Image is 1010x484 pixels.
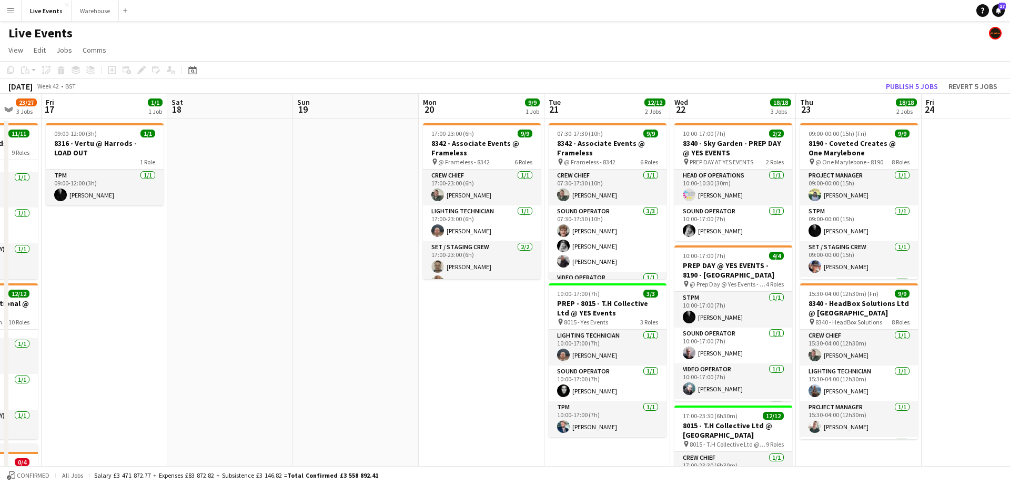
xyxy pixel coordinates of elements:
[547,103,561,115] span: 21
[800,437,918,473] app-card-role: Project Manager1/1
[674,399,792,435] app-card-role: Head of Operations1/1
[643,130,658,137] span: 9/9
[423,205,541,241] app-card-role: Lighting Technician1/117:00-23:00 (6h)[PERSON_NAME]
[674,292,792,328] app-card-role: STPM1/110:00-17:00 (7h)[PERSON_NAME]
[423,170,541,205] app-card-role: Crew Chief1/117:00-23:00 (6h)[PERSON_NAME]
[640,318,658,326] span: 3 Roles
[4,43,27,57] a: View
[170,103,183,115] span: 18
[549,205,666,272] app-card-role: Sound Operator3/307:30-17:30 (10h)[PERSON_NAME][PERSON_NAME][PERSON_NAME]
[882,80,942,93] button: Publish 5 jobs
[674,245,792,401] app-job-card: 10:00-17:00 (7h)4/4PREP DAY @ YES EVENTS - 8190 - [GEOGRAPHIC_DATA] @ Prep Day @ Yes Events - 819...
[564,158,615,166] span: @ Frameless - 8342
[35,82,61,90] span: Week 42
[998,3,1006,9] span: 17
[438,158,490,166] span: @ Frameless - 8342
[766,440,784,448] span: 9 Roles
[766,280,784,288] span: 4 Roles
[800,283,918,439] app-job-card: 15:30-04:00 (12h30m) (Fri)9/98340 - HeadBox Solutions Ltd @ [GEOGRAPHIC_DATA] 8340 - HeadBox Solu...
[924,103,934,115] span: 24
[800,299,918,318] h3: 8340 - HeadBox Solutions Ltd @ [GEOGRAPHIC_DATA]
[643,290,658,298] span: 3/3
[674,205,792,241] app-card-role: Sound Operator1/110:00-17:00 (7h)[PERSON_NAME]
[514,158,532,166] span: 6 Roles
[297,97,310,107] span: Sun
[12,149,29,156] span: 9 Roles
[52,43,76,57] a: Jobs
[557,130,603,137] span: 07:30-17:30 (10h)
[944,80,1002,93] button: Revert 5 jobs
[674,139,792,157] h3: 8340 - Sky Garden - PREP DAY @ YES EVENTS
[815,318,882,326] span: 8340 - HeadBox Solutions
[8,45,23,55] span: View
[44,103,54,115] span: 17
[892,318,910,326] span: 8 Roles
[34,45,46,55] span: Edit
[78,43,110,57] a: Comms
[5,470,51,481] button: Confirmed
[809,290,878,298] span: 15:30-04:00 (12h30m) (Fri)
[8,81,33,92] div: [DATE]
[8,25,73,41] h1: Live Events
[148,98,163,106] span: 1/1
[46,170,164,205] app-card-role: TPM1/109:00-12:00 (3h)[PERSON_NAME]
[421,103,437,115] span: 20
[800,139,918,157] h3: 8190 - Coveted Creates @ One Marylebone
[431,130,474,137] span: 17:00-23:00 (6h)
[690,440,766,448] span: 8015 - T.H Collective Ltd @ [GEOGRAPHIC_DATA]
[16,107,36,115] div: 3 Jobs
[8,130,29,137] span: 11/11
[800,97,813,107] span: Thu
[549,366,666,401] app-card-role: Sound Operator1/110:00-17:00 (7h)[PERSON_NAME]
[895,130,910,137] span: 9/9
[148,107,162,115] div: 1 Job
[683,130,725,137] span: 10:00-17:00 (7h)
[683,252,725,260] span: 10:00-17:00 (7h)
[799,103,813,115] span: 23
[423,139,541,157] h3: 8342 - Associate Events @ Frameless
[549,97,561,107] span: Tue
[809,130,866,137] span: 09:00-00:00 (15h) (Fri)
[800,330,918,366] app-card-role: Crew Chief1/115:30-04:00 (12h30m)[PERSON_NAME]
[640,158,658,166] span: 6 Roles
[423,123,541,279] div: 17:00-23:00 (6h)9/98342 - Associate Events @ Frameless @ Frameless - 83426 RolesCrew Chief1/117:0...
[769,252,784,260] span: 4/4
[140,158,155,166] span: 1 Role
[549,401,666,437] app-card-role: TPM1/110:00-17:00 (7h)[PERSON_NAME]
[674,123,792,241] app-job-card: 10:00-17:00 (7h)2/28340 - Sky Garden - PREP DAY @ YES EVENTS PREP DAY AT YES EVENTS2 RolesHead of...
[769,130,784,137] span: 2/2
[549,139,666,157] h3: 8342 - Associate Events @ Frameless
[896,107,916,115] div: 2 Jobs
[800,123,918,279] app-job-card: 09:00-00:00 (15h) (Fri)9/98190 - Coveted Creates @ One Marylebone @ One Marylebone - 81908 RolesP...
[22,1,72,21] button: Live Events
[771,107,791,115] div: 3 Jobs
[29,43,50,57] a: Edit
[423,241,541,292] app-card-role: Set / Staging Crew2/217:00-23:00 (6h)[PERSON_NAME][PERSON_NAME]
[46,123,164,205] app-job-card: 09:00-12:00 (3h)1/18316 - Vertu @ Harrods - LOAD OUT1 RoleTPM1/109:00-12:00 (3h)[PERSON_NAME]
[140,130,155,137] span: 1/1
[926,97,934,107] span: Fri
[892,158,910,166] span: 8 Roles
[800,277,918,313] app-card-role: Video Op (Crew Chief)1/1
[16,98,37,106] span: 23/27
[549,283,666,437] app-job-card: 10:00-17:00 (7h)3/3PREP - 8015 - T.H Collective Ltd @ YES Events 8015 - Yes Events3 RolesLighting...
[896,98,917,106] span: 18/18
[65,82,76,90] div: BST
[766,158,784,166] span: 2 Roles
[770,98,791,106] span: 18/18
[690,158,753,166] span: PREP DAY AT YES EVENTS
[94,471,378,479] div: Salary £3 471 872.77 + Expenses £83 872.82 + Subsistence £3 146.82 =
[171,97,183,107] span: Sat
[15,458,29,466] span: 0/4
[46,97,54,107] span: Fri
[989,27,1002,39] app-user-avatar: Production Managers
[674,97,688,107] span: Wed
[526,107,539,115] div: 1 Job
[673,103,688,115] span: 22
[763,412,784,420] span: 12/12
[549,299,666,318] h3: PREP - 8015 - T.H Collective Ltd @ YES Events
